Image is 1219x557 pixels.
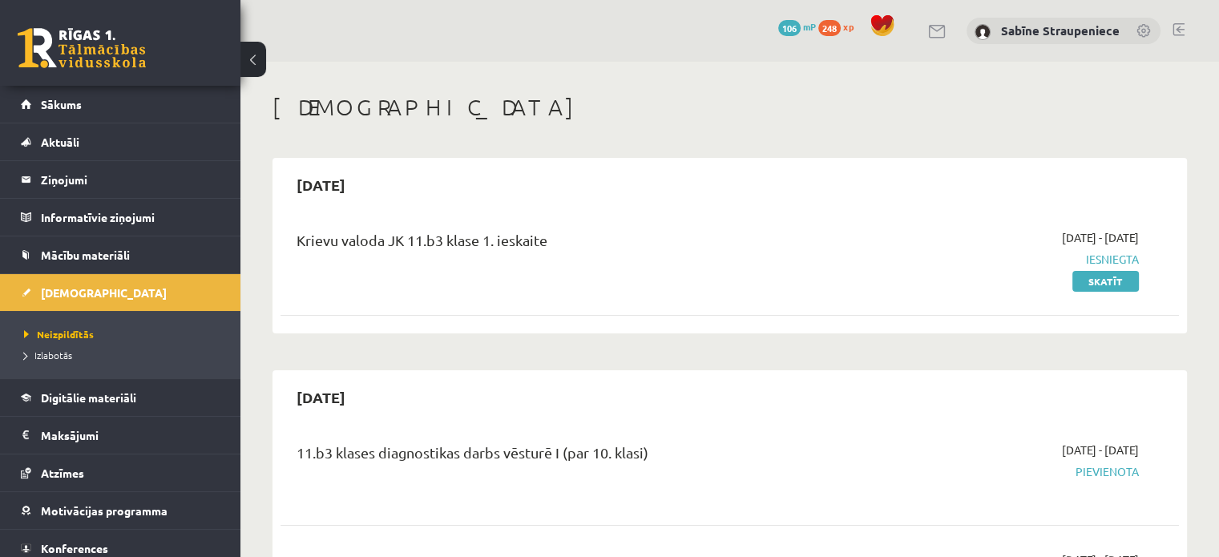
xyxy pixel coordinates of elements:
[297,229,850,259] div: Krievu valoda JK 11.b3 klase 1. ieskaite
[18,28,146,68] a: Rīgas 1. Tālmācības vidusskola
[41,541,108,555] span: Konferences
[41,466,84,480] span: Atzīmes
[21,454,220,491] a: Atzīmes
[1062,229,1139,246] span: [DATE] - [DATE]
[21,417,220,454] a: Maksājumi
[41,417,220,454] legend: Maksājumi
[24,328,94,341] span: Neizpildītās
[297,442,850,471] div: 11.b3 klases diagnostikas darbs vēsturē I (par 10. klasi)
[874,251,1139,268] span: Iesniegta
[21,236,220,273] a: Mācību materiāli
[21,86,220,123] a: Sākums
[818,20,841,36] span: 248
[843,20,854,33] span: xp
[41,248,130,262] span: Mācību materiāli
[1062,442,1139,458] span: [DATE] - [DATE]
[281,378,361,416] h2: [DATE]
[21,492,220,529] a: Motivācijas programma
[24,348,224,362] a: Izlabotās
[24,327,224,341] a: Neizpildītās
[874,463,1139,480] span: Pievienota
[818,20,862,33] a: 248 xp
[21,274,220,311] a: [DEMOGRAPHIC_DATA]
[1001,22,1120,38] a: Sabīne Straupeniece
[21,123,220,160] a: Aktuāli
[21,199,220,236] a: Informatīvie ziņojumi
[281,166,361,204] h2: [DATE]
[41,199,220,236] legend: Informatīvie ziņojumi
[24,349,72,361] span: Izlabotās
[21,379,220,416] a: Digitālie materiāli
[41,97,82,111] span: Sākums
[272,94,1187,121] h1: [DEMOGRAPHIC_DATA]
[1072,271,1139,292] a: Skatīt
[41,390,136,405] span: Digitālie materiāli
[41,503,168,518] span: Motivācijas programma
[21,161,220,198] a: Ziņojumi
[41,161,220,198] legend: Ziņojumi
[778,20,801,36] span: 106
[803,20,816,33] span: mP
[778,20,816,33] a: 106 mP
[41,135,79,149] span: Aktuāli
[41,285,167,300] span: [DEMOGRAPHIC_DATA]
[975,24,991,40] img: Sabīne Straupeniece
